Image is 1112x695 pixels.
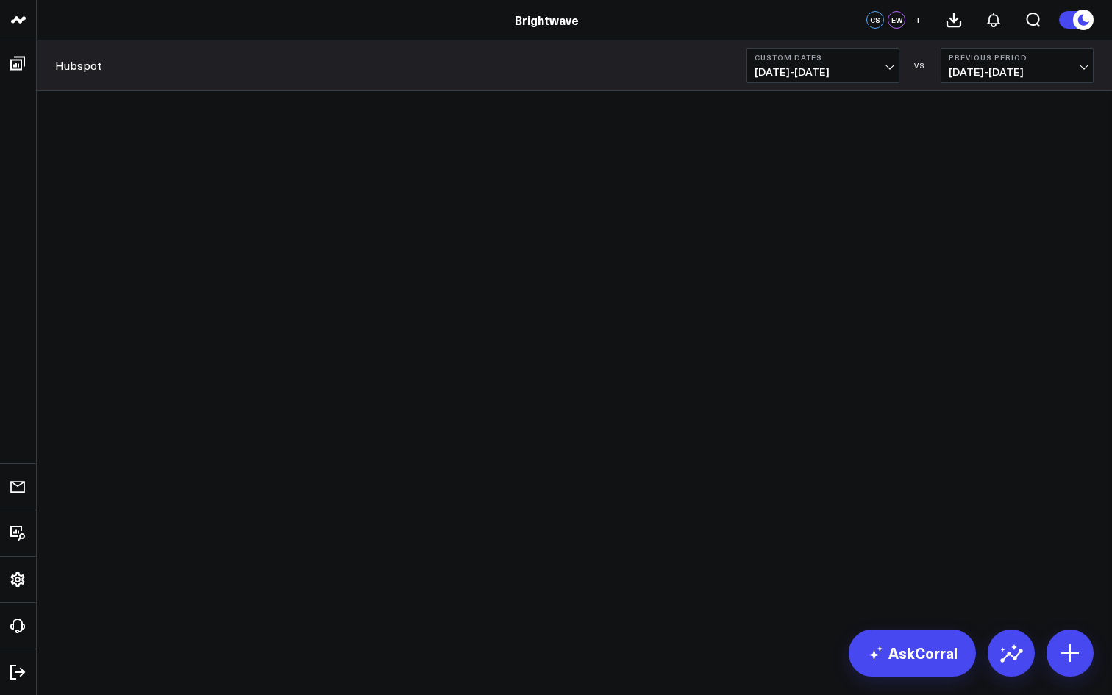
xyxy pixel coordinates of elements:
[941,48,1094,83] button: Previous Period[DATE]-[DATE]
[909,11,927,29] button: +
[515,12,579,28] a: Brightwave
[888,11,905,29] div: EW
[949,66,1086,78] span: [DATE] - [DATE]
[866,11,884,29] div: CS
[915,15,922,25] span: +
[746,48,899,83] button: Custom Dates[DATE]-[DATE]
[55,57,101,74] a: Hubspot
[755,66,891,78] span: [DATE] - [DATE]
[949,53,1086,62] b: Previous Period
[907,61,933,70] div: VS
[849,630,976,677] a: AskCorral
[755,53,891,62] b: Custom Dates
